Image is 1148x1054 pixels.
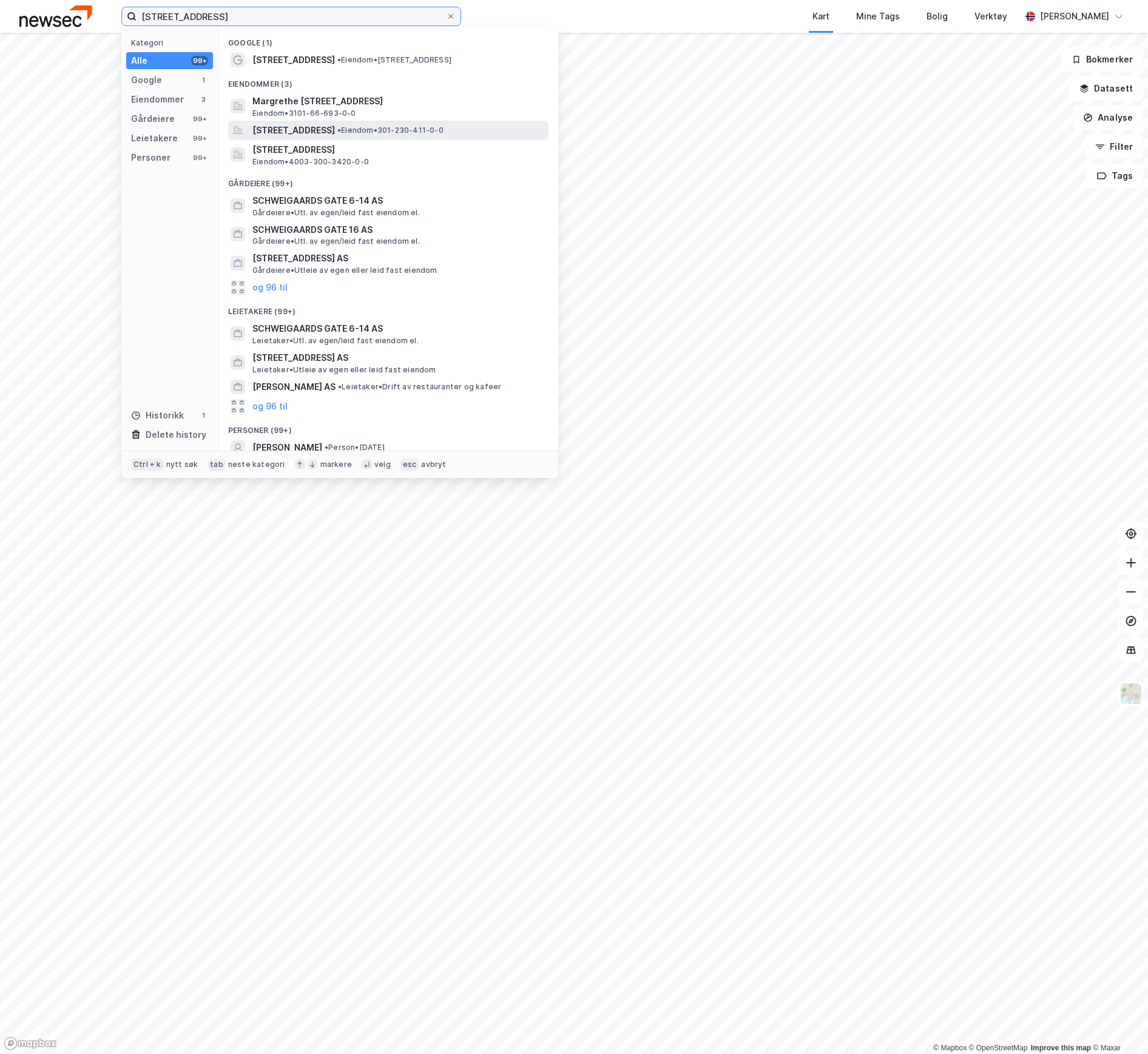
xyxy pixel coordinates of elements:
a: Improve this map [1031,1044,1091,1052]
span: • [337,55,341,64]
div: Kontrollprogram for chat [1087,996,1148,1054]
span: SCHWEIGAARDS GATE 6-14 AS [252,321,544,336]
img: Z [1119,682,1143,705]
span: [PERSON_NAME] AS [252,380,336,394]
span: [STREET_ADDRESS] [252,143,544,157]
div: Kategori [131,38,213,47]
button: Bokmerker [1061,47,1143,72]
div: Ctrl + k [131,458,164,471]
input: Søk på adresse, matrikkel, gårdeiere, leietakere eller personer [137,7,446,25]
span: SCHWEIGAARDS GATE 6-14 AS [252,193,544,208]
div: Eiendommer (3) [218,70,558,92]
div: 1 [198,411,208,420]
span: SCHWEIGAARDS GATE 16 AS [252,223,544,237]
div: Verktøy [974,9,1007,24]
span: Gårdeiere • Utleie av egen eller leid fast eiendom [252,266,437,275]
button: Filter [1085,135,1143,159]
iframe: Chat Widget [1087,996,1148,1054]
button: Analyse [1073,106,1143,130]
span: Leietaker • Utl. av egen/leid fast eiendom el. [252,336,419,346]
div: 99+ [191,133,208,143]
span: Eiendom • [STREET_ADDRESS] [337,55,451,65]
a: Mapbox homepage [4,1036,57,1050]
div: Personer [131,150,171,165]
span: Leietaker • Utleie av egen eller leid fast eiendom [252,365,436,375]
span: [STREET_ADDRESS] [252,123,335,138]
div: avbryt [421,460,446,469]
div: Gårdeiere (99+) [218,169,558,191]
div: Google [131,73,162,87]
div: Eiendommer [131,92,184,107]
span: Eiendom • 4003-300-3420-0-0 [252,157,369,167]
span: Leietaker • Drift av restauranter og kafeer [338,382,501,392]
img: newsec-logo.f6e21ccffca1b3a03d2d.png [19,5,92,27]
div: 1 [198,75,208,85]
a: Mapbox [933,1044,967,1052]
div: Personer (99+) [218,416,558,438]
span: Eiendom • 301-230-411-0-0 [337,126,444,135]
span: • [337,126,341,135]
span: [STREET_ADDRESS] [252,53,335,67]
button: og 96 til [252,399,288,414]
a: OpenStreetMap [969,1044,1028,1052]
div: 3 [198,95,208,104]
div: Alle [131,53,147,68]
span: [STREET_ADDRESS] AS [252,251,544,266]
button: Datasett [1069,76,1143,101]
div: Bolig [927,9,948,24]
div: Delete history [146,428,206,442]
span: [PERSON_NAME] [252,440,322,455]
span: • [325,443,328,452]
div: Gårdeiere [131,112,175,126]
button: Tags [1087,164,1143,188]
span: [STREET_ADDRESS] AS [252,351,544,365]
div: markere [320,460,352,469]
div: 99+ [191,153,208,163]
span: Person • [DATE] [325,443,385,452]
span: • [338,382,342,391]
div: [PERSON_NAME] [1040,9,1109,24]
div: 99+ [191,114,208,124]
div: neste kategori [228,460,285,469]
div: Kart [812,9,829,24]
span: Gårdeiere • Utl. av egen/leid fast eiendom el. [252,208,420,218]
span: Margrethe [STREET_ADDRESS] [252,94,544,109]
span: Eiendom • 3101-66-693-0-0 [252,109,356,118]
div: nytt søk [166,460,198,469]
div: Google (1) [218,29,558,50]
div: Mine Tags [856,9,900,24]
div: esc [400,458,419,471]
div: Leietakere [131,131,178,146]
button: og 96 til [252,280,288,295]
div: Historikk [131,408,184,423]
div: 99+ [191,56,208,65]
span: Gårdeiere • Utl. av egen/leid fast eiendom el. [252,237,420,246]
div: Leietakere (99+) [218,297,558,319]
div: tab [208,458,226,471]
div: velg [374,460,391,469]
